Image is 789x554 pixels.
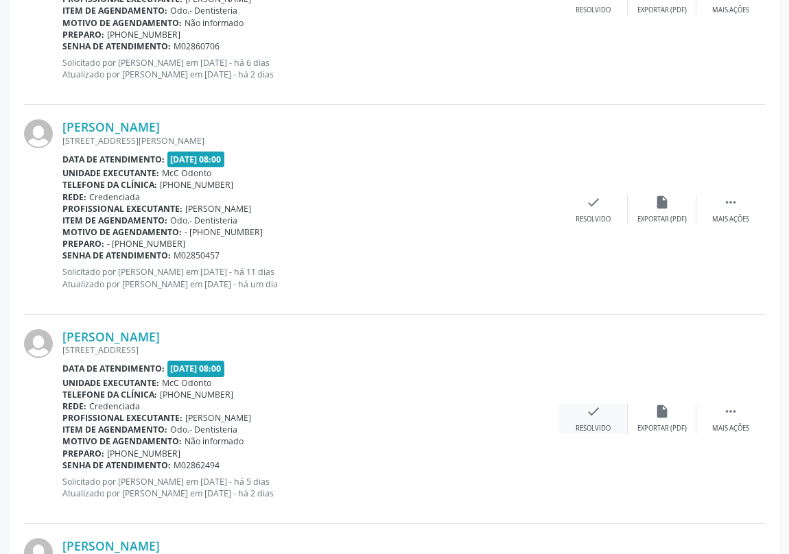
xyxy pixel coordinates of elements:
b: Item de agendamento: [62,215,167,226]
span: M02860706 [174,40,220,52]
b: Motivo de agendamento: [62,226,182,238]
i: check [586,195,601,210]
span: [PHONE_NUMBER] [160,389,233,400]
i:  [723,404,738,419]
b: Telefone da clínica: [62,179,157,191]
span: [PHONE_NUMBER] [107,29,180,40]
b: Telefone da clínica: [62,389,157,400]
p: Solicitado por [PERSON_NAME] em [DATE] - há 6 dias Atualizado por [PERSON_NAME] em [DATE] - há 2 ... [62,57,559,80]
span: Odo.- Dentisteria [170,215,237,226]
div: Resolvido [576,424,611,433]
span: [PERSON_NAME] [185,412,251,424]
b: Data de atendimento: [62,363,165,374]
p: Solicitado por [PERSON_NAME] em [DATE] - há 5 dias Atualizado por [PERSON_NAME] em [DATE] - há 2 ... [62,476,559,499]
b: Rede: [62,400,86,412]
a: [PERSON_NAME] [62,119,160,134]
span: Credenciada [89,191,140,203]
b: Item de agendamento: [62,424,167,435]
span: McC Odonto [162,377,211,389]
b: Rede: [62,191,86,203]
div: Exportar (PDF) [637,215,687,224]
i: check [586,404,601,419]
b: Unidade executante: [62,377,159,389]
a: [PERSON_NAME] [62,329,160,344]
b: Preparo: [62,238,104,250]
b: Data de atendimento: [62,154,165,165]
b: Motivo de agendamento: [62,17,182,29]
div: Exportar (PDF) [637,424,687,433]
i: insert_drive_file [655,404,670,419]
span: McC Odonto [162,167,211,179]
b: Item de agendamento: [62,5,167,16]
i: insert_drive_file [655,195,670,210]
i:  [723,195,738,210]
b: Profissional executante: [62,412,182,424]
span: [DATE] 08:00 [167,361,225,376]
b: Motivo de agendamento: [62,435,182,447]
span: M02850457 [174,250,220,261]
b: Unidade executante: [62,167,159,179]
span: - [PHONE_NUMBER] [185,226,263,238]
b: Senha de atendimento: [62,40,171,52]
span: [DATE] 08:00 [167,152,225,167]
div: Mais ações [712,215,749,224]
span: M02862494 [174,459,220,471]
div: Mais ações [712,5,749,15]
img: img [24,119,53,148]
div: Resolvido [576,5,611,15]
b: Senha de atendimento: [62,250,171,261]
b: Profissional executante: [62,203,182,215]
span: Credenciada [89,400,140,412]
span: [PERSON_NAME] [185,203,251,215]
a: [PERSON_NAME] [62,538,160,553]
p: Solicitado por [PERSON_NAME] em [DATE] - há 11 dias Atualizado por [PERSON_NAME] em [DATE] - há u... [62,266,559,289]
b: Preparo: [62,29,104,40]
b: Senha de atendimento: [62,459,171,471]
div: [STREET_ADDRESS] [62,344,559,356]
b: Preparo: [62,448,104,459]
span: - [PHONE_NUMBER] [107,238,185,250]
div: Mais ações [712,424,749,433]
span: Odo.- Dentisteria [170,424,237,435]
div: Resolvido [576,215,611,224]
span: [PHONE_NUMBER] [107,448,180,459]
div: Exportar (PDF) [637,5,687,15]
span: [PHONE_NUMBER] [160,179,233,191]
div: [STREET_ADDRESS][PERSON_NAME] [62,135,559,147]
span: Odo.- Dentisteria [170,5,237,16]
span: Não informado [185,17,244,29]
img: img [24,329,53,358]
span: Não informado [185,435,244,447]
